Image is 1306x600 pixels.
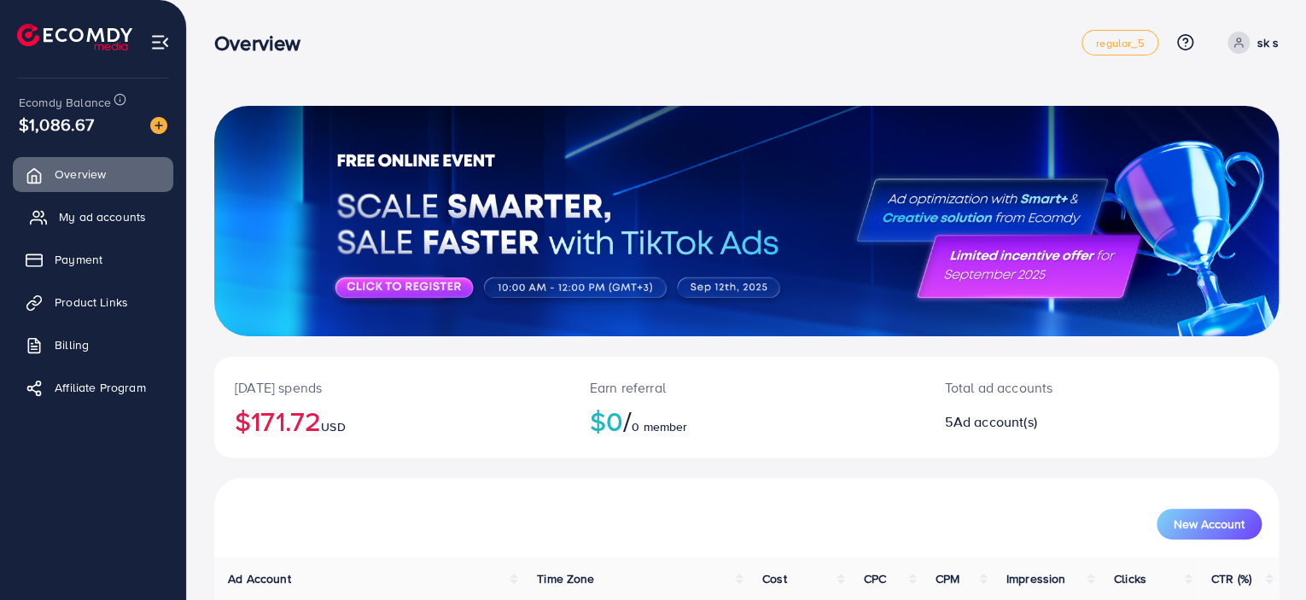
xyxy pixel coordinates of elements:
[55,379,146,396] span: Affiliate Program
[537,570,594,587] span: Time Zone
[1256,32,1279,53] p: sk s
[1114,570,1146,587] span: Clicks
[55,166,106,183] span: Overview
[1233,523,1293,587] iframe: Chat
[55,251,102,268] span: Payment
[944,414,1169,430] h2: 5
[235,377,549,398] p: [DATE] spends
[214,31,314,55] h3: Overview
[150,117,167,134] img: image
[19,94,111,111] span: Ecomdy Balance
[13,157,173,191] a: Overview
[55,294,128,311] span: Product Links
[1082,30,1158,55] a: regular_5
[864,570,886,587] span: CPC
[19,112,94,137] span: $1,086.67
[17,24,132,50] img: logo
[150,32,170,52] img: menu
[55,336,89,353] span: Billing
[1157,509,1262,539] button: New Account
[1211,570,1251,587] span: CTR (%)
[13,328,173,362] a: Billing
[762,570,787,587] span: Cost
[228,570,291,587] span: Ad Account
[1006,570,1066,587] span: Impression
[623,401,632,440] span: /
[59,208,146,225] span: My ad accounts
[944,377,1169,398] p: Total ad accounts
[590,405,904,437] h2: $0
[235,405,549,437] h2: $171.72
[632,418,687,435] span: 0 member
[321,418,345,435] span: USD
[13,242,173,277] a: Payment
[13,200,173,234] a: My ad accounts
[590,377,904,398] p: Earn referral
[1174,518,1245,530] span: New Account
[13,285,173,319] a: Product Links
[1096,38,1144,49] span: regular_5
[13,370,173,405] a: Affiliate Program
[953,412,1036,431] span: Ad account(s)
[936,570,959,587] span: CPM
[1221,32,1279,54] a: sk s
